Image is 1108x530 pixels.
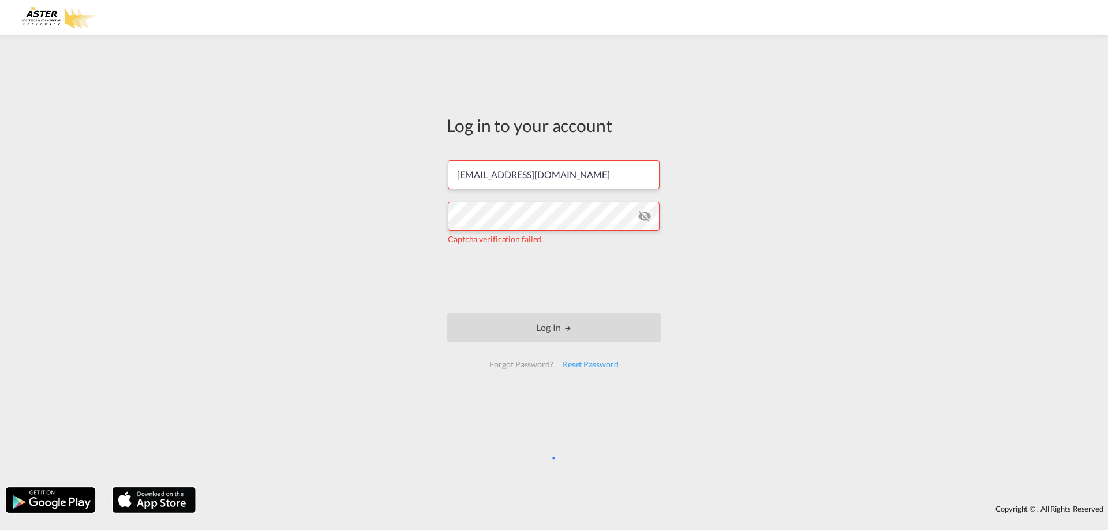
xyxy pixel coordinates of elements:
img: google.png [5,486,96,514]
div: Forgot Password? [485,354,557,375]
button: LOGIN [447,313,661,342]
md-icon: icon-eye-off [638,209,652,223]
div: Reset Password [558,354,623,375]
input: Enter email/phone number [448,160,660,189]
span: Captcha verification failed. [448,234,543,244]
img: e3303e4028ba11efbf5f992c85cc34d8.png [17,5,95,31]
div: Copyright © . All Rights Reserved [201,499,1108,518]
img: apple.png [111,486,197,514]
iframe: reCAPTCHA [466,257,642,302]
div: Log in to your account [447,113,661,137]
